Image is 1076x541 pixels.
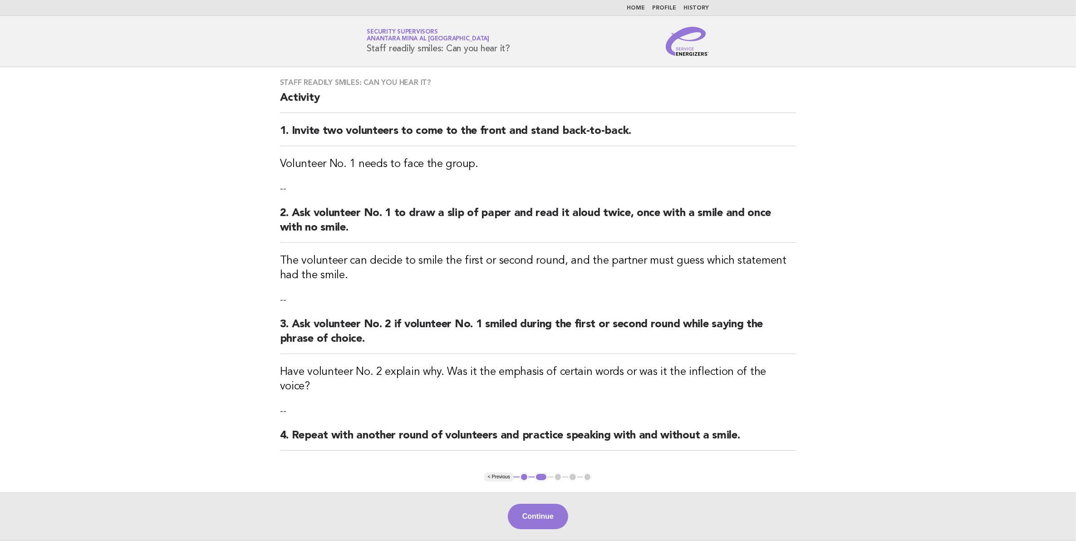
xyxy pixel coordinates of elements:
button: Continue [508,504,568,529]
a: Profile [653,5,677,11]
h3: Volunteer No. 1 needs to face the group. [280,157,796,172]
h2: 4. Repeat with another round of volunteers and practice speaking with and without a smile. [280,428,796,451]
button: 1 [520,472,529,482]
button: 2 [535,472,548,482]
h1: Staff readily smiles: Can you hear it? [367,30,511,53]
p: -- [280,405,796,418]
p: -- [280,294,796,306]
h2: 1. Invite two volunteers to come to the front and stand back-to-back. [280,124,796,146]
span: Anantara Mina al [GEOGRAPHIC_DATA] [367,36,490,42]
a: Home [627,5,645,11]
h3: Staff readily smiles: Can you hear it? [280,78,796,87]
a: Security SupervisorsAnantara Mina al [GEOGRAPHIC_DATA] [367,29,490,42]
h2: Activity [280,91,796,113]
p: -- [280,182,796,195]
h3: Have volunteer No. 2 explain why. Was it the emphasis of certain words or was it the inflection o... [280,365,796,394]
a: History [684,5,709,11]
h3: The volunteer can decide to smile the first or second round, and the partner must guess which sta... [280,254,796,283]
h2: 2. Ask volunteer No. 1 to draw a slip of paper and read it aloud twice, once with a smile and onc... [280,206,796,243]
img: Service Energizers [666,27,709,56]
button: < Previous [484,472,514,482]
h2: 3. Ask volunteer No. 2 if volunteer No. 1 smiled during the first or second round while saying th... [280,317,796,354]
